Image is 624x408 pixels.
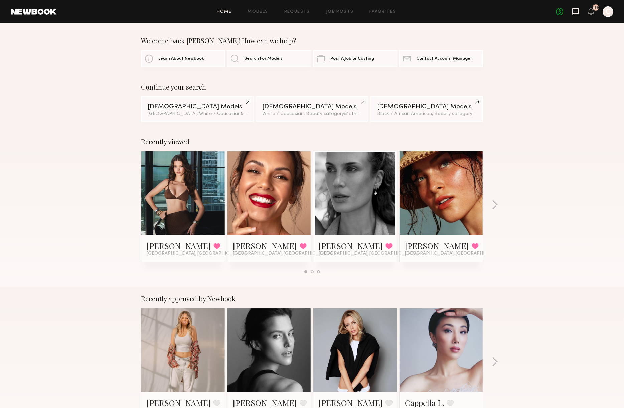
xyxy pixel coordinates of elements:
[262,112,361,116] div: White / Caucasian, Beauty category
[603,6,613,17] a: C
[148,104,247,110] div: [DEMOGRAPHIC_DATA] Models
[233,397,297,408] a: [PERSON_NAME]
[319,240,383,251] a: [PERSON_NAME]
[370,96,483,122] a: [DEMOGRAPHIC_DATA] ModelsBlack / African American, Beauty category&1other filter
[319,251,418,257] span: [GEOGRAPHIC_DATA], [GEOGRAPHIC_DATA]
[141,37,483,45] div: Welcome back [PERSON_NAME]! How can we help?
[377,104,476,110] div: [DEMOGRAPHIC_DATA] Models
[141,295,483,303] div: Recently approved by Newbook
[405,397,444,408] a: Cappella L.
[256,96,368,122] a: [DEMOGRAPHIC_DATA] ModelsWhite / Caucasian, Beauty category&1other filter
[233,251,332,257] span: [GEOGRAPHIC_DATA], [GEOGRAPHIC_DATA]
[141,83,483,91] div: Continue your search
[147,240,211,251] a: [PERSON_NAME]
[344,112,373,116] span: & 1 other filter
[405,240,469,251] a: [PERSON_NAME]
[244,57,283,61] span: Search For Models
[369,10,396,14] a: Favorites
[147,251,246,257] span: [GEOGRAPHIC_DATA], [GEOGRAPHIC_DATA]
[330,57,374,61] span: Post A Job or Casting
[416,57,472,61] span: Contact Account Manager
[241,112,273,116] span: & 2 other filter s
[141,50,225,67] a: Learn About Newbook
[262,104,361,110] div: [DEMOGRAPHIC_DATA] Models
[217,10,232,14] a: Home
[593,6,599,10] div: 130
[326,10,354,14] a: Job Posts
[319,397,383,408] a: [PERSON_NAME]
[233,240,297,251] a: [PERSON_NAME]
[141,138,483,146] div: Recently viewed
[141,96,254,122] a: [DEMOGRAPHIC_DATA] Models[GEOGRAPHIC_DATA], White / Caucasian&2other filters
[399,50,483,67] a: Contact Account Manager
[405,251,504,257] span: [GEOGRAPHIC_DATA], [GEOGRAPHIC_DATA]
[147,397,211,408] a: [PERSON_NAME]
[148,112,247,116] div: [GEOGRAPHIC_DATA], White / Caucasian
[158,57,204,61] span: Learn About Newbook
[377,112,476,116] div: Black / African American, Beauty category
[248,10,268,14] a: Models
[284,10,310,14] a: Requests
[313,50,397,67] a: Post A Job or Casting
[227,50,311,67] a: Search For Models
